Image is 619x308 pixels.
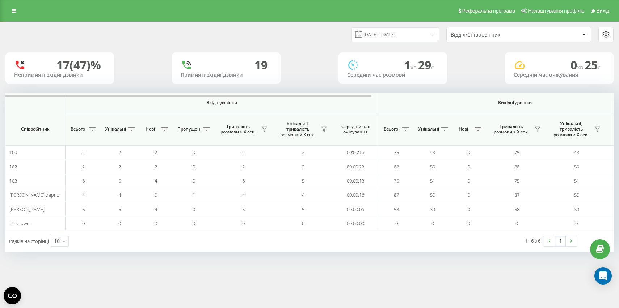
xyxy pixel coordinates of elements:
span: 75 [394,149,399,155]
div: Неприйняті вхідні дзвінки [14,72,105,78]
span: 50 [574,192,579,198]
td: 00:00:23 [333,159,378,174]
div: Середній час розмови [347,72,438,78]
span: 4 [82,192,85,198]
span: 0 [468,206,470,213]
span: [PERSON_NAME] deprecate [9,192,67,198]
span: Unknown [9,220,30,227]
span: 6 [82,177,85,184]
div: Відділ/Співробітник [451,32,537,38]
button: Open CMP widget [4,287,21,304]
span: 1 [404,57,418,73]
span: 5 [302,177,304,184]
span: 39 [430,206,435,213]
span: 75 [514,149,519,155]
span: 59 [574,163,579,170]
span: 2 [302,149,304,155]
span: 102 [9,163,17,170]
span: Налаштування профілю [528,8,584,14]
span: 0 [193,163,195,170]
span: 25 [585,57,601,73]
span: [PERSON_NAME] [9,206,45,213]
td: 00:00:06 [333,202,378,216]
span: 1 [193,192,195,198]
span: 5 [118,177,121,184]
span: 5 [242,206,245,213]
span: 2 [242,149,245,155]
span: Тривалість розмови > Х сек. [490,124,532,135]
div: 10 [54,238,60,245]
div: 17 (47)% [56,58,101,72]
span: 2 [155,149,157,155]
span: Середній час очікування [338,124,372,135]
span: 0 [193,149,195,155]
span: 0 [193,220,195,227]
td: 00:00:00 [333,217,378,231]
span: 0 [302,220,304,227]
span: Унікальні [418,126,439,132]
span: 29 [418,57,434,73]
span: 0 [155,220,157,227]
span: 88 [514,163,519,170]
div: 19 [254,58,268,72]
span: 0 [468,149,470,155]
span: 0 [118,220,121,227]
span: c [431,63,434,71]
span: Всього [69,126,87,132]
span: 0 [468,163,470,170]
span: Всього [382,126,400,132]
div: Прийняті вхідні дзвінки [181,72,272,78]
span: 51 [430,177,435,184]
span: Нові [141,126,159,132]
span: Вихід [597,8,609,14]
span: 4 [155,177,157,184]
td: 00:00:16 [333,145,378,159]
span: 2 [82,163,85,170]
span: 5 [82,206,85,213]
span: Співробітник [12,126,59,132]
span: 6 [242,177,245,184]
span: 2 [242,163,245,170]
span: 88 [394,163,399,170]
span: Вхідні дзвінки [84,100,359,106]
span: 0 [193,177,195,184]
span: 58 [514,206,519,213]
span: 5 [302,206,304,213]
span: 50 [430,192,435,198]
span: 4 [155,206,157,213]
span: Реферальна програма [462,8,515,14]
span: 4 [118,192,121,198]
span: 58 [394,206,399,213]
a: 1 [555,236,566,246]
span: 0 [242,220,245,227]
span: 2 [302,163,304,170]
span: 2 [118,149,121,155]
span: 43 [430,149,435,155]
span: 4 [242,192,245,198]
td: 00:00:16 [333,188,378,202]
span: 0 [431,220,434,227]
span: 100 [9,149,17,155]
span: хв [577,63,585,71]
span: 59 [430,163,435,170]
span: 0 [395,220,398,227]
span: 103 [9,177,17,184]
span: c [598,63,601,71]
span: 2 [155,163,157,170]
span: 0 [468,220,470,227]
span: 87 [514,192,519,198]
span: 0 [193,206,195,213]
span: 87 [394,192,399,198]
span: 5 [118,206,121,213]
span: 0 [82,220,85,227]
span: Рядків на сторінці [9,238,49,244]
span: Унікальні, тривалість розмови > Х сек. [277,121,319,138]
td: 00:00:13 [333,174,378,188]
span: 51 [574,177,579,184]
span: 0 [515,220,518,227]
span: Унікальні [105,126,126,132]
span: 2 [82,149,85,155]
span: 0 [570,57,585,73]
span: 2 [118,163,121,170]
span: 0 [468,192,470,198]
